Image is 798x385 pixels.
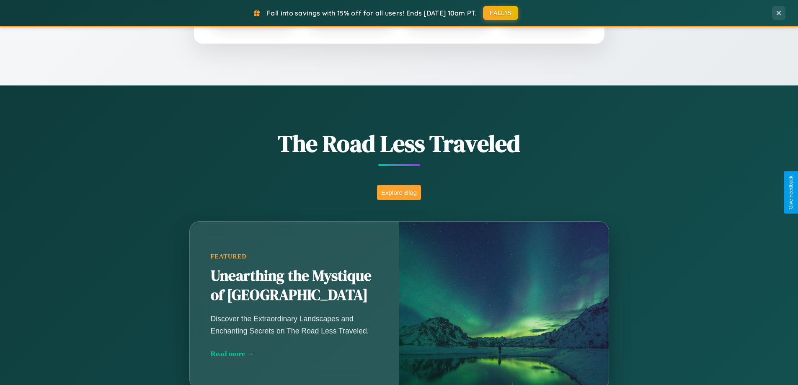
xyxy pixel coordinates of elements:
div: Give Feedback [788,176,794,209]
h2: Unearthing the Mystique of [GEOGRAPHIC_DATA] [211,266,378,305]
span: Fall into savings with 15% off for all users! Ends [DATE] 10am PT. [267,9,477,17]
h1: The Road Less Traveled [148,127,651,160]
p: Discover the Extraordinary Landscapes and Enchanting Secrets on The Road Less Traveled. [211,313,378,336]
div: Featured [211,253,378,260]
button: FALL15 [483,6,518,20]
div: Read more → [211,349,378,358]
button: Explore Blog [377,185,421,200]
